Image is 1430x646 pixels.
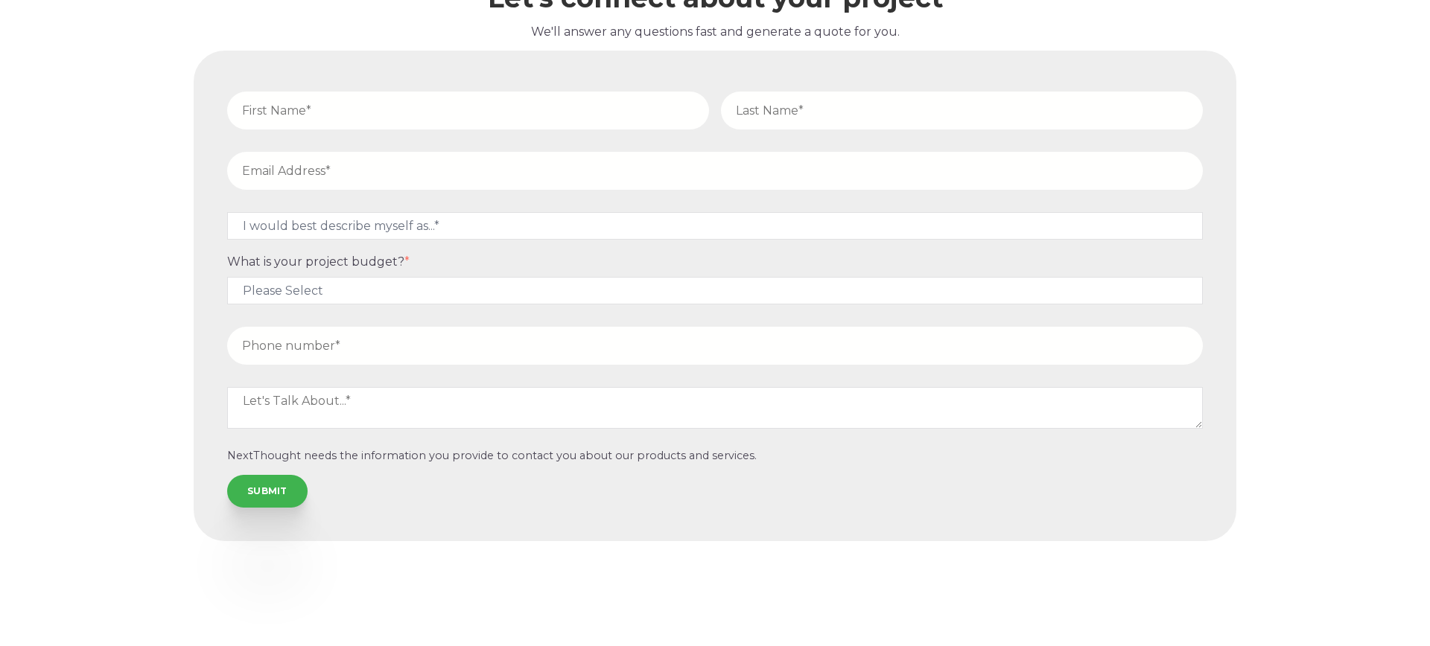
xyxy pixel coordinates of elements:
[227,92,709,129] input: First Name*
[721,92,1203,129] input: Last Name*
[227,450,1203,462] p: NextThought needs the information you provide to contact you about our products and services.
[227,327,1203,365] input: Phone number*
[227,255,404,269] span: What is your project budget?
[227,475,308,508] input: SUBMIT
[194,22,1236,42] p: We'll answer any questions fast and generate a quote for you.
[227,152,1203,190] input: Email Address*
